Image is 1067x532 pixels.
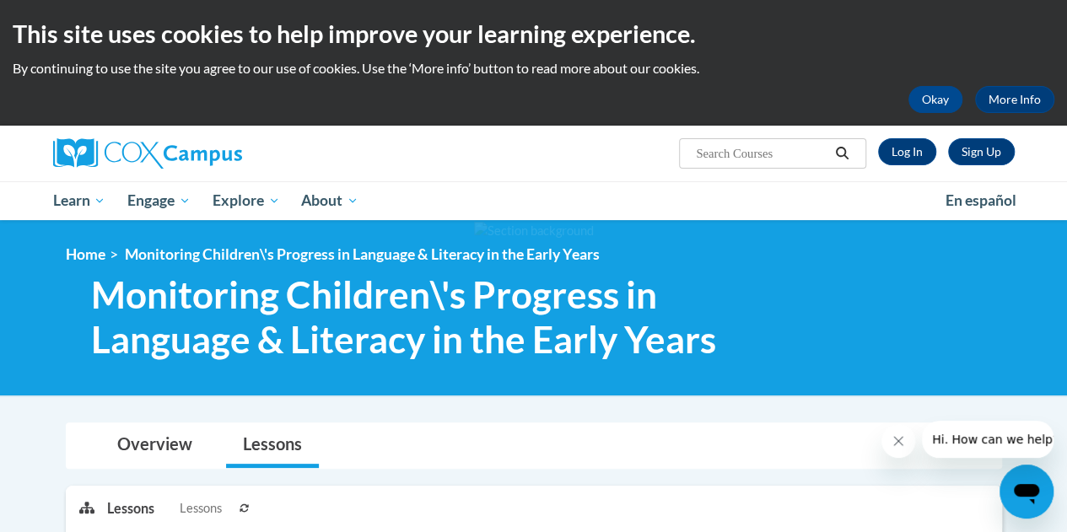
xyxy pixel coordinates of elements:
input: Search Courses [694,143,829,164]
a: Learn [42,181,117,220]
iframe: Message from company [922,421,1054,458]
a: Lessons [226,423,319,468]
iframe: Button to launch messaging window [1000,465,1054,519]
a: Explore [202,181,291,220]
h2: This site uses cookies to help improve your learning experience. [13,17,1054,51]
a: Home [66,245,105,263]
button: Search [829,143,854,164]
a: About [290,181,369,220]
p: Lessons [107,499,154,518]
p: By continuing to use the site you agree to our use of cookies. Use the ‘More info’ button to read... [13,59,1054,78]
iframe: Close message [881,424,915,458]
button: Okay [908,86,962,113]
span: En español [946,191,1016,209]
a: Register [948,138,1015,165]
a: Log In [878,138,936,165]
a: En español [935,183,1027,218]
span: Learn [52,191,105,211]
span: Monitoring Children\'s Progress in Language & Literacy in the Early Years [91,272,787,362]
span: About [301,191,358,211]
span: Hi. How can we help? [10,12,137,25]
a: Engage [116,181,202,220]
span: Explore [213,191,280,211]
span: Engage [127,191,191,211]
span: Monitoring Children\'s Progress in Language & Literacy in the Early Years [125,245,600,263]
span: Lessons [180,499,222,518]
a: More Info [975,86,1054,113]
a: Overview [100,423,209,468]
img: Cox Campus [53,138,242,169]
a: Cox Campus [53,138,357,169]
div: Main menu [40,181,1027,220]
img: Section background [474,222,594,240]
